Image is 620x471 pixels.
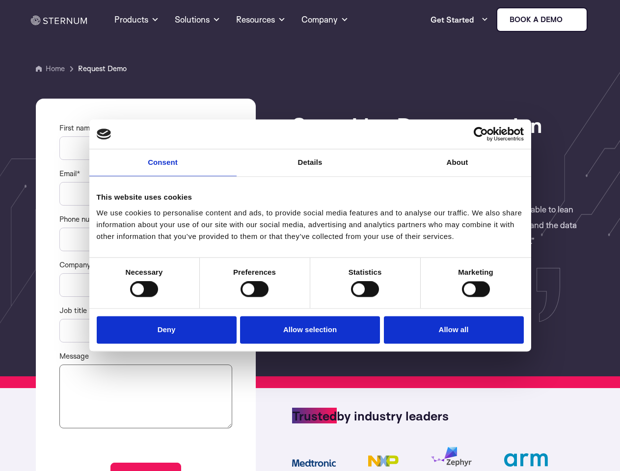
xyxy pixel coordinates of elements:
span: Trusted [292,408,337,423]
strong: Preferences [233,268,276,276]
img: sternum iot [566,16,574,24]
img: medtronic [292,455,336,467]
h1: See a Live Demonstration of the Sternum Platform [292,113,579,160]
a: Book a demo [496,7,588,32]
a: Company [301,2,349,37]
span: Request Demo [78,63,127,75]
span: First name [59,123,93,132]
div: We use cookies to personalise content and ads, to provide social media features and to analyse ou... [97,207,524,242]
a: Solutions [175,2,220,37]
strong: Necessary [126,268,163,276]
img: logo [97,129,111,139]
a: Details [237,149,384,176]
img: nxp [368,451,399,467]
span: Job title [59,306,87,315]
a: Resources [236,2,286,37]
img: ARM_logo [504,453,548,467]
strong: Marketing [458,268,493,276]
button: Allow all [384,316,524,344]
button: Allow selection [240,316,380,344]
span: Email [59,169,77,178]
a: Home [46,64,65,73]
a: Consent [89,149,237,176]
img: zephyr logo [431,447,472,467]
a: Products [114,2,159,37]
a: About [384,149,531,176]
strong: Statistics [349,268,382,276]
span: Phone number [59,214,106,224]
div: This website uses cookies [97,191,524,203]
span: Message [59,351,89,361]
a: Get Started [431,10,488,29]
h4: by industry leaders [292,410,579,421]
a: Usercentrics Cookiebot - opens in a new window [438,127,524,141]
span: Company name [59,260,109,269]
button: Deny [97,316,237,344]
